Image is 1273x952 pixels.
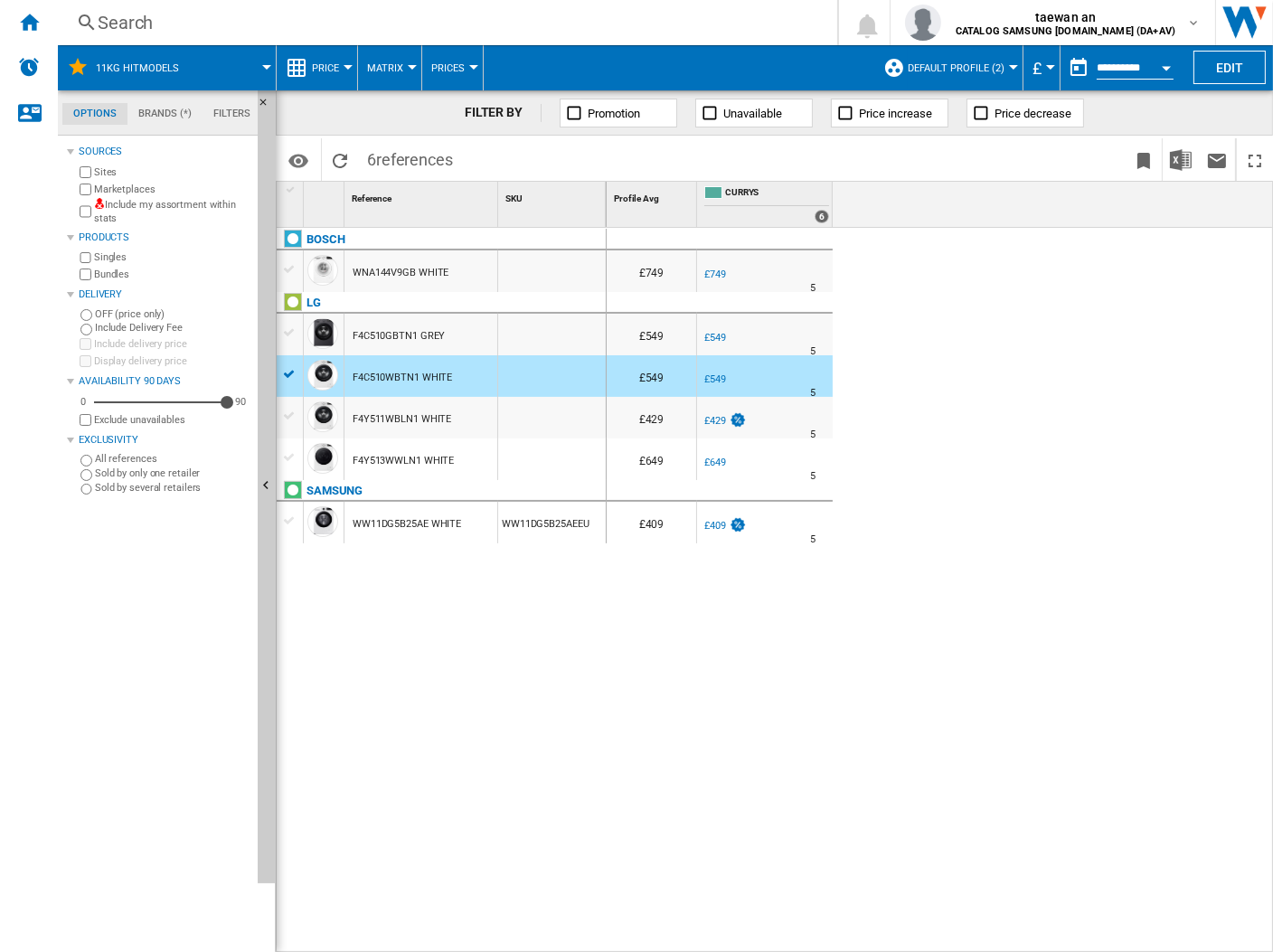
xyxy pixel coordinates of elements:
[704,415,726,427] div: £429
[353,399,451,440] div: F4Y511WBLN1 WHITE
[80,201,91,223] input: Include my assortment within stats
[322,138,358,181] button: Reload
[80,338,91,350] input: Include delivery price
[810,279,816,297] div: Delivery Time : 5 days
[231,395,250,409] div: 90
[80,355,91,367] input: Display delivery price
[95,481,250,495] label: Sold by several retailers
[94,393,227,411] md-slider: Availability
[815,210,829,223] div: 6 offers sold by CURRYS
[1193,51,1266,84] button: Edit
[607,502,696,543] div: £409
[1199,138,1235,181] button: Send this report by email
[96,45,197,90] button: 11kg hitmodels
[94,337,250,351] label: Include delivery price
[908,45,1014,90] button: Default profile (2)
[79,433,250,448] div: Exclusivity
[352,193,391,203] span: Reference
[465,104,542,122] div: FILTER BY
[80,414,91,426] input: Display delivery price
[358,138,462,176] span: 6
[729,412,747,428] img: promotionV3.png
[702,454,726,472] div: £649
[203,103,261,125] md-tab-item: Filters
[94,198,250,226] label: Include my assortment within stats
[908,62,1004,74] span: Default profile (2)
[98,10,790,35] div: Search
[431,45,474,90] button: Prices
[94,250,250,264] label: Singles
[353,357,452,399] div: F4C510WBTN1 WHITE
[312,62,339,74] span: Price
[967,99,1084,127] button: Price decrease
[810,531,816,549] div: Delivery Time : 5 days
[367,45,412,90] button: Matrix
[883,45,1014,90] div: Default profile (2)
[725,186,829,202] span: CURRYS
[95,321,250,335] label: Include Delivery Fee
[353,252,448,294] div: WNA144V9GB WHITE
[306,229,345,250] div: Click to filter on that brand
[353,316,445,357] div: F4C510GBTN1 GREY
[1150,49,1183,81] button: Open calendar
[502,182,606,210] div: SKU Sort None
[258,90,276,883] button: Hide
[353,440,454,482] div: F4Y513WWLN1 WHITE
[723,107,782,120] span: Unavailable
[95,307,250,321] label: OFF (price only)
[312,45,348,90] button: Price
[80,324,92,335] input: Include Delivery Fee
[127,103,203,125] md-tab-item: Brands (*)
[80,166,91,178] input: Sites
[1033,59,1042,78] span: £
[80,252,91,264] input: Singles
[94,183,250,196] label: Marketplaces
[258,90,279,123] button: Hide
[702,371,726,389] div: £549
[94,165,250,179] label: Sites
[286,45,348,90] div: Price
[367,62,403,74] span: Matrix
[95,467,250,480] label: Sold by only one retailer
[67,45,267,90] div: 11kg hitmodels
[607,438,696,480] div: £649
[18,56,40,78] img: alerts-logo.svg
[614,193,659,203] span: Profile Avg
[79,374,250,389] div: Availability 90 Days
[498,502,606,543] div: WW11DG5B25AEEU
[729,517,747,533] img: promotionV3.png
[79,287,250,302] div: Delivery
[348,182,497,210] div: Sort None
[96,62,179,74] span: 11kg hitmodels
[76,395,90,409] div: 0
[353,504,461,545] div: WW11DG5B25AE WHITE
[607,355,696,397] div: £549
[704,269,726,280] div: £749
[1033,45,1051,90] button: £
[80,484,92,495] input: Sold by several retailers
[956,8,1175,26] span: taewan an
[94,354,250,368] label: Display delivery price
[995,107,1071,120] span: Price decrease
[62,103,127,125] md-tab-item: Options
[695,99,813,127] button: Unavailable
[810,467,816,485] div: Delivery Time : 5 days
[810,384,816,402] div: Delivery Time : 5 days
[1170,149,1192,171] img: excel-24x24.png
[704,520,726,532] div: £409
[702,329,726,347] div: £549
[80,269,91,280] input: Bundles
[810,426,816,444] div: Delivery Time : 5 days
[905,5,941,41] img: profile.jpg
[560,99,677,127] button: Promotion
[79,145,250,159] div: Sources
[1237,138,1273,181] button: Maximize
[280,144,316,176] button: Options
[95,452,250,466] label: All references
[704,373,726,385] div: £549
[859,107,932,120] span: Price increase
[607,314,696,355] div: £549
[610,182,696,210] div: Profile Avg Sort None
